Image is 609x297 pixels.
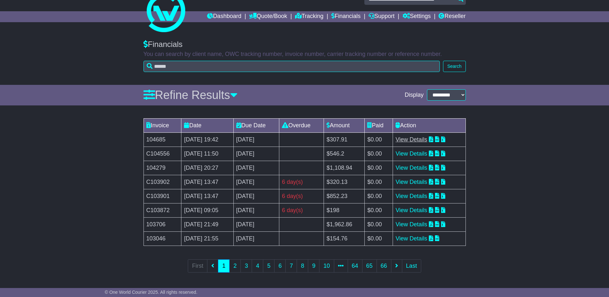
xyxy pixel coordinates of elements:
td: $546.2 [324,147,365,161]
a: Dashboard [207,11,241,22]
td: [DATE] 21:55 [181,231,233,246]
a: Last [402,259,421,273]
td: [DATE] [233,231,279,246]
a: View Details [396,136,427,143]
a: View Details [396,150,427,157]
a: View Details [396,165,427,171]
td: $0.00 [365,132,393,147]
td: 103706 [144,217,181,231]
td: 104279 [144,161,181,175]
p: You can search by client name, OWC tracking number, invoice number, carrier tracking number or re... [144,51,466,58]
td: $0.00 [365,147,393,161]
div: Financials [144,40,466,49]
td: [DATE] 20:27 [181,161,233,175]
div: 6 day(s) [282,192,321,201]
a: 66 [377,259,391,273]
td: Date [181,118,233,132]
td: C103902 [144,175,181,189]
td: $0.00 [365,203,393,217]
td: $0.00 [365,189,393,203]
td: [DATE] [233,217,279,231]
td: [DATE] 09:05 [181,203,233,217]
a: Tracking [295,11,323,22]
a: 5 [263,259,274,273]
span: © One World Courier 2025. All rights reserved. [105,290,197,295]
td: $0.00 [365,217,393,231]
td: C103872 [144,203,181,217]
td: [DATE] [233,189,279,203]
a: 1 [218,259,230,273]
td: Paid [365,118,393,132]
a: Quote/Book [249,11,287,22]
td: [DATE] 13:47 [181,189,233,203]
td: [DATE] 13:47 [181,175,233,189]
td: $320.13 [324,175,365,189]
a: Financials [331,11,361,22]
td: $0.00 [365,175,393,189]
td: Action [393,118,465,132]
a: Refine Results [144,88,238,102]
td: $1,962.86 [324,217,365,231]
td: $0.00 [365,231,393,246]
a: 10 [319,259,334,273]
td: [DATE] [233,147,279,161]
td: $154.76 [324,231,365,246]
a: 8 [297,259,308,273]
td: $307.91 [324,132,365,147]
a: Reseller [439,11,465,22]
a: Support [369,11,395,22]
a: 4 [252,259,263,273]
td: Invoice [144,118,181,132]
button: Search [443,61,465,72]
span: Display [405,92,423,99]
td: C104556 [144,147,181,161]
td: $1,108.94 [324,161,365,175]
div: 6 day(s) [282,178,321,186]
a: 65 [362,259,377,273]
a: 64 [348,259,362,273]
div: 6 day(s) [282,206,321,215]
a: 9 [308,259,319,273]
td: 103046 [144,231,181,246]
td: Due Date [233,118,279,132]
a: View Details [396,179,427,185]
td: 104685 [144,132,181,147]
td: [DATE] 11:50 [181,147,233,161]
td: $198 [324,203,365,217]
td: Amount [324,118,365,132]
td: $852.23 [324,189,365,203]
a: View Details [396,207,427,213]
a: 6 [274,259,286,273]
td: C103901 [144,189,181,203]
td: $0.00 [365,161,393,175]
td: [DATE] [233,175,279,189]
td: [DATE] 19:42 [181,132,233,147]
td: [DATE] [233,132,279,147]
a: View Details [396,235,427,242]
a: 3 [240,259,252,273]
td: [DATE] [233,203,279,217]
td: [DATE] [233,161,279,175]
a: View Details [396,221,427,228]
a: 2 [229,259,241,273]
a: View Details [396,193,427,199]
td: [DATE] 21:49 [181,217,233,231]
td: Overdue [279,118,324,132]
a: 7 [285,259,297,273]
a: Settings [403,11,431,22]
